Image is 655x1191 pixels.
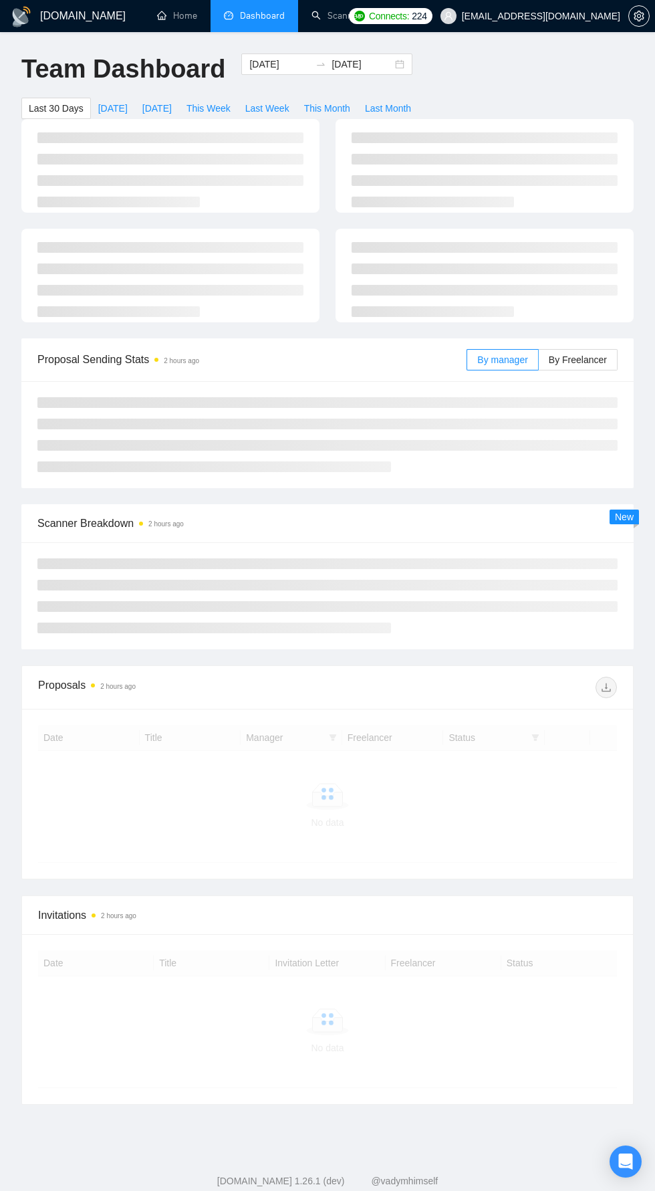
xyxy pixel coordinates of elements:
[179,98,238,119] button: This Week
[240,10,285,21] span: Dashboard
[249,57,310,72] input: Start date
[135,98,179,119] button: [DATE]
[610,1146,642,1178] div: Open Intercom Messenger
[628,11,650,21] a: setting
[157,10,197,21] a: homeHome
[477,354,527,365] span: By manager
[365,101,411,116] span: Last Month
[21,98,91,119] button: Last 30 Days
[297,98,358,119] button: This Month
[238,98,297,119] button: Last Week
[21,53,225,85] h1: Team Dashboard
[142,101,172,116] span: [DATE]
[371,1176,438,1186] a: @vadymhimself
[628,5,650,27] button: setting
[29,101,84,116] span: Last 30 Days
[629,11,649,21] span: setting
[315,59,326,70] span: to
[164,357,199,364] time: 2 hours ago
[245,101,289,116] span: Last Week
[217,1176,345,1186] a: [DOMAIN_NAME] 1.26.1 (dev)
[148,520,184,528] time: 2 hours ago
[98,101,128,116] span: [DATE]
[186,101,231,116] span: This Week
[91,98,135,119] button: [DATE]
[11,6,32,27] img: logo
[615,512,634,522] span: New
[38,907,617,924] span: Invitations
[549,354,607,365] span: By Freelancer
[358,98,418,119] button: Last Month
[37,351,467,368] span: Proposal Sending Stats
[101,912,136,919] time: 2 hours ago
[315,59,326,70] span: swap-right
[38,677,327,698] div: Proposals
[412,9,426,23] span: 224
[444,11,453,21] span: user
[369,9,409,23] span: Connects:
[100,683,136,690] time: 2 hours ago
[37,515,618,532] span: Scanner Breakdown
[304,101,350,116] span: This Month
[311,10,361,21] a: searchScanner
[224,11,233,20] span: dashboard
[332,57,392,72] input: End date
